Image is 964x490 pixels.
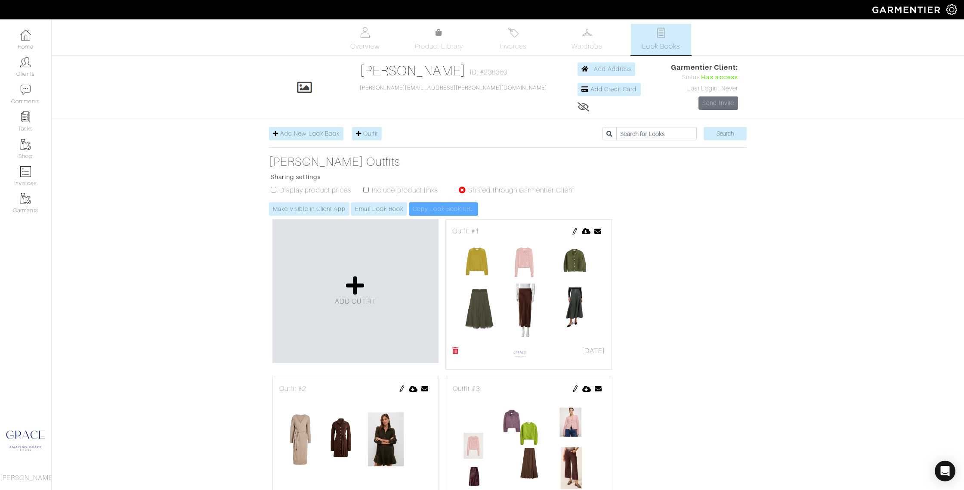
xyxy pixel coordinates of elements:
div: Last Login: Never [671,84,738,93]
div: Outfit #1 [452,226,605,236]
img: 1758571736.png [452,236,605,344]
img: garments-icon-b7da505a4dc4fd61783c78ac3ca0ef83fa9d6f193b1c9dc38574b1d14d53ca28.png [20,193,31,204]
a: Email Look Book [351,202,407,216]
img: reminder-icon-8004d30b9f0a5d33ae49ab947aed9ed385cf756f9e5892f1edd6e32f2345188e.png [20,112,31,122]
a: Make Visible in Client App [269,202,349,216]
a: Product Library [409,28,469,52]
span: Overview [350,41,379,52]
img: gear-icon-white-bd11855cb880d31180b6d7d6211b90ccbf57a29d726f0c71d8c61bd08dd39cc2.png [946,4,957,15]
a: Look Books [631,24,691,55]
input: Search for Looks [616,127,697,140]
label: Shared through Garmentier Client [468,185,575,195]
img: wardrobe-487a4870c1b7c33e795ec22d11cfc2ed9d08956e64fb3008fe2437562e282088.svg [582,27,593,38]
a: [PERSON_NAME] [360,63,466,78]
div: Open Intercom Messenger [935,461,955,481]
p: Sharing settings [271,173,583,182]
a: [PERSON_NAME][EMAIL_ADDRESS][PERSON_NAME][DOMAIN_NAME] [360,85,547,91]
a: Add Address [578,62,636,76]
span: Has access [701,73,738,82]
img: basicinfo-40fd8af6dae0f16599ec9e87c0ef1c0a1fdea2edbe929e3d69a839185d80c458.svg [360,27,371,38]
a: Add New Look Book [269,127,343,140]
img: clients-icon-6bae9207a08558b7cb47a8932f037763ab4055f8c8b6bfacd5dc20c3e0201464.png [20,57,31,68]
a: Wardrobe [557,24,617,55]
span: ADD OUTFIT [335,298,376,305]
img: pen-cf24a1663064a2ec1b9c1bd2387e9de7a2fa800b781884d57f21acf72779bad2.png [572,385,579,392]
span: [DATE] [582,346,605,356]
span: Add New Look Book [280,130,340,137]
span: Invoices [500,41,526,52]
a: Invoices [483,24,543,55]
a: Add Credit Card [578,83,641,96]
div: Status: [671,73,738,82]
a: Send Invite [698,96,738,110]
img: garments-icon-b7da505a4dc4fd61783c78ac3ca0ef83fa9d6f193b1c9dc38574b1d14d53ca28.png [20,139,31,150]
div: Outfit #3 [453,384,606,394]
span: Add Credit Card [590,86,637,93]
span: Garmentier Client: [671,62,738,73]
img: pen-cf24a1663064a2ec1b9c1bd2387e9de7a2fa800b781884d57f21acf72779bad2.png [399,385,405,392]
span: Product Library [415,41,463,52]
a: Overview [335,24,395,55]
a: Outfit [352,127,382,140]
input: Search [704,127,747,140]
img: dashboard-icon-dbcd8f5a0b271acd01030246c82b418ddd0df26cd7fceb0bd07c9910d44c42f6.png [20,30,31,40]
img: todo-9ac3debb85659649dc8f770b8b6100bb5dab4b48dedcbae339e5042a72dfd3cc.svg [656,27,667,38]
img: 1624803712083.png [512,346,529,363]
img: garmentier-logo-header-white-b43fb05a5012e4ada735d5af1a66efaba907eab6374d6393d1fbf88cb4ef424d.png [868,2,946,17]
img: comment-icon-a0a6a9ef722e966f86d9cbdc48e553b5cf19dbc54f86b18d962a5391bc8f6eb6.png [20,84,31,95]
a: [PERSON_NAME] Outfits [269,155,583,169]
a: ADD OUTFIT [335,275,376,307]
img: pen-cf24a1663064a2ec1b9c1bd2387e9de7a2fa800b781884d57f21acf72779bad2.png [572,228,578,235]
label: Include product links [372,185,438,195]
img: orders-27d20c2124de7fd6de4e0e44c1d41de31381a507db9b33961299e4e07d508b8c.svg [508,27,519,38]
span: Look Books [642,41,680,52]
span: Outfit [363,130,378,137]
div: Outfit #2 [279,384,432,394]
img: orders-icon-0abe47150d42831381b5fb84f609e132dff9fe21cb692f30cb5eec754e2cba89.png [20,166,31,177]
span: ID: #238360 [470,67,507,78]
label: Display product prices [279,185,351,195]
span: Add Address [594,65,632,72]
span: Wardrobe [572,41,602,52]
